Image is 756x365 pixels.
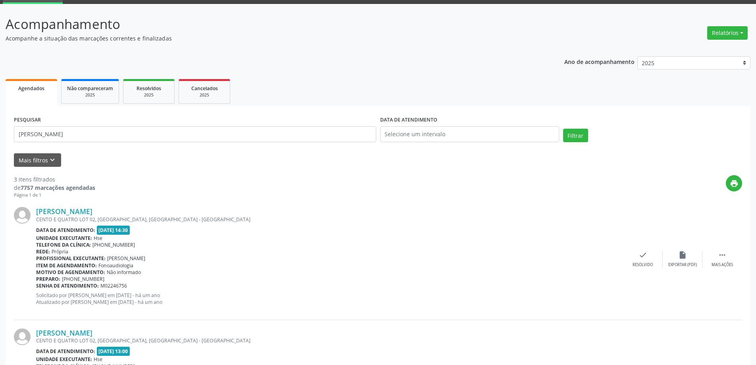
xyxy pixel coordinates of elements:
p: Ano de acompanhamento [564,56,635,66]
span: [PHONE_NUMBER] [92,241,135,248]
div: 2025 [185,92,224,98]
b: Senha de atendimento: [36,282,99,289]
i:  [718,251,727,259]
span: Hse [94,356,102,363]
strong: 7757 marcações agendadas [21,184,95,191]
b: Rede: [36,248,50,255]
span: Não compareceram [67,85,113,92]
button: Filtrar [563,129,588,142]
span: M02246756 [100,282,127,289]
button: print [726,175,742,191]
span: [PERSON_NAME] [107,255,145,262]
b: Profissional executante: [36,255,106,262]
b: Motivo de agendamento: [36,269,105,276]
div: Resolvido [633,262,653,268]
p: Solicitado por [PERSON_NAME] em [DATE] - há um ano Atualizado por [PERSON_NAME] em [DATE] - há um... [36,292,623,305]
i: keyboard_arrow_down [48,156,57,164]
label: PESQUISAR [14,114,41,126]
span: [DATE] 14:30 [97,226,130,235]
button: Mais filtroskeyboard_arrow_down [14,153,61,167]
span: [DATE] 13:00 [97,347,130,356]
img: img [14,328,31,345]
div: 2025 [129,92,169,98]
img: img [14,207,31,224]
div: 3 itens filtrados [14,175,95,183]
i: print [730,179,739,188]
div: CENTO E QUATRO LOT 02, [GEOGRAPHIC_DATA], [GEOGRAPHIC_DATA] - [GEOGRAPHIC_DATA] [36,216,623,223]
b: Telefone da clínica: [36,241,91,248]
p: Acompanhe a situação das marcações correntes e finalizadas [6,34,527,42]
span: Hse [94,235,102,241]
b: Data de atendimento: [36,227,95,234]
b: Unidade executante: [36,235,92,241]
div: de [14,183,95,192]
span: Cancelados [191,85,218,92]
a: [PERSON_NAME] [36,328,92,337]
span: Não informado [107,269,141,276]
span: Resolvidos [137,85,161,92]
div: CENTO E QUATRO LOT 02, [GEOGRAPHIC_DATA], [GEOGRAPHIC_DATA] - [GEOGRAPHIC_DATA] [36,337,623,344]
b: Unidade executante: [36,356,92,363]
i: insert_drive_file [678,251,687,259]
button: Relatórios [707,26,748,40]
span: Fonoaudiologia [98,262,133,269]
div: Exportar (PDF) [668,262,697,268]
b: Item de agendamento: [36,262,97,269]
div: Página 1 de 1 [14,192,95,199]
p: Acompanhamento [6,14,527,34]
label: DATA DE ATENDIMENTO [380,114,437,126]
span: Agendados [18,85,44,92]
input: Nome, código do beneficiário ou CPF [14,126,376,142]
input: Selecione um intervalo [380,126,559,142]
i: check [639,251,647,259]
b: Data de atendimento: [36,348,95,355]
b: Preparo: [36,276,60,282]
div: Mais ações [712,262,733,268]
div: 2025 [67,92,113,98]
span: [PHONE_NUMBER] [62,276,104,282]
span: Própria [52,248,68,255]
a: [PERSON_NAME] [36,207,92,216]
